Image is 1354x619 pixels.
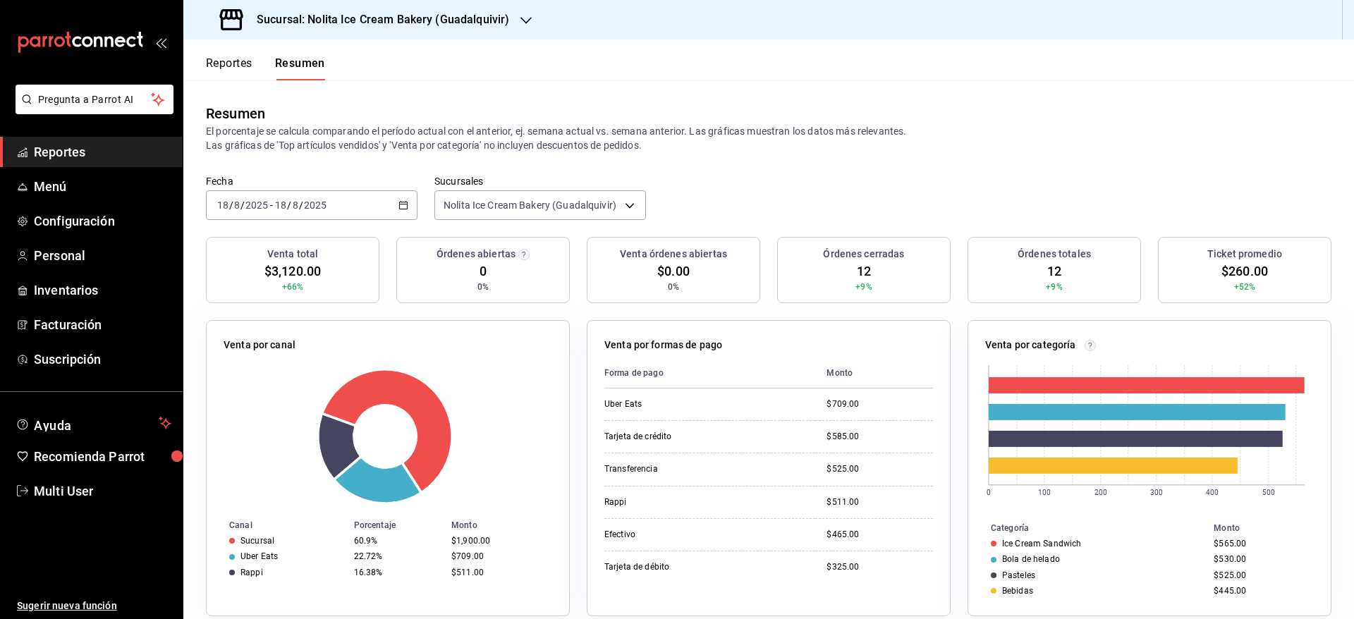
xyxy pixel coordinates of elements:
[270,200,273,211] span: -
[34,212,171,231] span: Configuración
[240,200,245,211] span: /
[34,142,171,161] span: Reportes
[1002,554,1060,564] div: Bola de helado
[240,568,263,577] div: Rappi
[264,262,321,281] span: $3,120.00
[657,262,690,281] span: $0.00
[155,37,166,48] button: open_drawer_menu
[34,315,171,334] span: Facturación
[827,398,933,410] div: $709.00
[604,529,745,541] div: Efectivo
[34,246,171,265] span: Personal
[34,281,171,300] span: Inventarios
[206,176,417,186] label: Fecha
[815,358,933,388] th: Monto
[16,85,173,114] button: Pregunta a Parrot AI
[1046,281,1062,293] span: +9%
[233,200,240,211] input: --
[10,102,173,117] a: Pregunta a Parrot AI
[34,177,171,196] span: Menú
[354,551,440,561] div: 22.72%
[1234,281,1256,293] span: +52%
[451,536,547,546] div: $1,900.00
[857,262,871,281] span: 12
[451,551,547,561] div: $709.00
[855,281,872,293] span: +9%
[292,200,299,211] input: --
[1214,586,1308,596] div: $445.00
[206,103,265,124] div: Resumen
[1214,539,1308,548] div: $565.00
[604,358,815,388] th: Forma de pago
[827,431,933,443] div: $585.00
[240,551,278,561] div: Uber Eats
[1207,247,1282,262] h3: Ticket promedio
[207,517,348,533] th: Canal
[34,415,153,431] span: Ayuda
[299,200,303,211] span: /
[1214,570,1308,580] div: $525.00
[1094,489,1107,496] text: 200
[206,124,1331,152] p: El porcentaje se calcula comparando el período actual con el anterior, ej. semana actual vs. sema...
[477,281,489,293] span: 0%
[34,350,171,369] span: Suscripción
[668,281,679,293] span: 0%
[267,247,318,262] h3: Venta total
[38,92,152,107] span: Pregunta a Parrot AI
[604,338,722,353] p: Venta por formas de pago
[34,447,171,466] span: Recomienda Parrot
[240,536,274,546] div: Sucursal
[1018,247,1091,262] h3: Órdenes totales
[224,338,295,353] p: Venta por canal
[604,561,745,573] div: Tarjeta de débito
[245,11,509,28] h3: Sucursal: Nolita Ice Cream Bakery (Guadalquivir)
[1262,489,1275,496] text: 500
[604,431,745,443] div: Tarjeta de crédito
[229,200,233,211] span: /
[282,281,304,293] span: +66%
[451,568,547,577] div: $511.00
[827,561,933,573] div: $325.00
[437,247,516,262] h3: Órdenes abiertas
[823,247,904,262] h3: Órdenes cerradas
[987,489,991,496] text: 0
[1038,489,1051,496] text: 100
[827,496,933,508] div: $511.00
[604,463,745,475] div: Transferencia
[348,517,446,533] th: Porcentaje
[354,536,440,546] div: 60.9%
[1214,554,1308,564] div: $530.00
[1221,262,1268,281] span: $260.00
[303,200,327,211] input: ----
[827,463,933,475] div: $525.00
[34,482,171,501] span: Multi User
[287,200,291,211] span: /
[17,599,171,613] span: Sugerir nueva función
[1206,489,1219,496] text: 400
[275,56,325,80] button: Resumen
[1002,586,1033,596] div: Bebidas
[480,262,487,281] span: 0
[446,517,569,533] th: Monto
[620,247,727,262] h3: Venta órdenes abiertas
[1002,570,1035,580] div: Pasteles
[604,496,745,508] div: Rappi
[985,338,1076,353] p: Venta por categoría
[1150,489,1163,496] text: 300
[206,56,325,80] div: navigation tabs
[968,520,1208,536] th: Categoría
[444,198,616,212] span: Nolita Ice Cream Bakery (Guadalquivir)
[827,529,933,541] div: $465.00
[206,56,252,80] button: Reportes
[274,200,287,211] input: --
[434,176,646,186] label: Sucursales
[1208,520,1331,536] th: Monto
[1047,262,1061,281] span: 12
[245,200,269,211] input: ----
[1002,539,1081,548] div: Ice Cream Sandwich
[604,398,745,410] div: Uber Eats
[354,568,440,577] div: 16.38%
[216,200,229,211] input: --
